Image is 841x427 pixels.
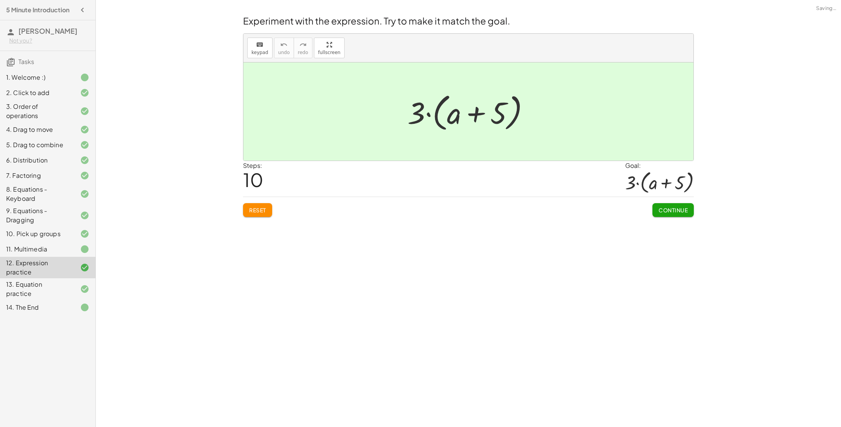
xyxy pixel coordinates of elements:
[80,263,89,272] i: Task finished and correct.
[243,15,510,26] span: Experiment with the expression. Try to make it match the goal.
[6,280,68,298] div: 13. Equation practice
[6,229,68,238] div: 10. Pick up groups
[6,140,68,149] div: 5. Drag to combine
[625,161,694,170] div: Goal:
[80,284,89,294] i: Task finished and correct.
[80,140,89,149] i: Task finished and correct.
[243,161,262,169] label: Steps:
[318,50,340,55] span: fullscreen
[652,203,694,217] button: Continue
[294,38,312,58] button: redoredo
[243,168,263,191] span: 10
[256,40,263,49] i: keyboard
[243,203,272,217] button: Reset
[9,37,89,44] div: Not you?
[80,229,89,238] i: Task finished and correct.
[18,26,77,35] span: [PERSON_NAME]
[280,40,287,49] i: undo
[6,245,68,254] div: 11. Multimedia
[299,40,307,49] i: redo
[6,102,68,120] div: 3. Order of operations
[80,171,89,180] i: Task finished and correct.
[816,5,836,12] span: Saving…
[659,207,688,213] span: Continue
[314,38,345,58] button: fullscreen
[247,38,273,58] button: keyboardkeypad
[6,258,68,277] div: 12. Expression practice
[6,185,68,203] div: 8. Equations - Keyboard
[6,303,68,312] div: 14. The End
[6,125,68,134] div: 4. Drag to move
[80,156,89,165] i: Task finished and correct.
[274,38,294,58] button: undoundo
[6,5,69,15] h4: 5 Minute Introduction
[80,107,89,116] i: Task finished and correct.
[6,156,68,165] div: 6. Distribution
[249,207,266,213] span: Reset
[80,303,89,312] i: Task finished.
[80,245,89,254] i: Task finished.
[6,73,68,82] div: 1. Welcome :)
[298,50,308,55] span: redo
[18,57,34,66] span: Tasks
[80,88,89,97] i: Task finished and correct.
[80,189,89,199] i: Task finished and correct.
[251,50,268,55] span: keypad
[80,211,89,220] i: Task finished and correct.
[6,171,68,180] div: 7. Factoring
[6,206,68,225] div: 9. Equations - Dragging
[6,88,68,97] div: 2. Click to add
[80,125,89,134] i: Task finished and correct.
[80,73,89,82] i: Task finished.
[278,50,290,55] span: undo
